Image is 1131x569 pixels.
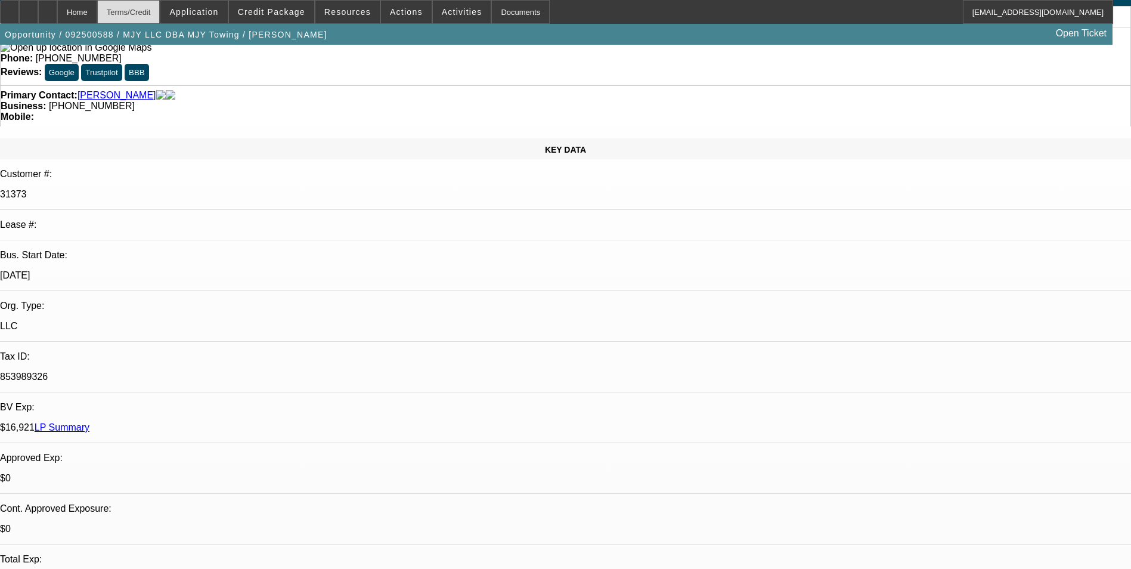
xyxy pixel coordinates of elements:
[5,30,327,39] span: Opportunity / 092500588 / MJY LLC DBA MJY Towing / [PERSON_NAME]
[442,7,482,17] span: Activities
[1051,23,1111,44] a: Open Ticket
[1,112,34,122] strong: Mobile:
[433,1,491,23] button: Activities
[45,64,79,81] button: Google
[1,53,33,63] strong: Phone:
[166,90,175,101] img: linkedin-icon.png
[81,64,122,81] button: Trustpilot
[229,1,314,23] button: Credit Package
[1,67,42,77] strong: Reviews:
[381,1,432,23] button: Actions
[35,422,89,432] a: LP Summary
[160,1,227,23] button: Application
[125,64,149,81] button: BBB
[1,42,151,52] a: View Google Maps
[36,53,122,63] span: [PHONE_NUMBER]
[324,7,371,17] span: Resources
[315,1,380,23] button: Resources
[390,7,423,17] span: Actions
[1,90,78,101] strong: Primary Contact:
[545,145,586,154] span: KEY DATA
[49,101,135,111] span: [PHONE_NUMBER]
[238,7,305,17] span: Credit Package
[1,101,46,111] strong: Business:
[156,90,166,101] img: facebook-icon.png
[78,90,156,101] a: [PERSON_NAME]
[169,7,218,17] span: Application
